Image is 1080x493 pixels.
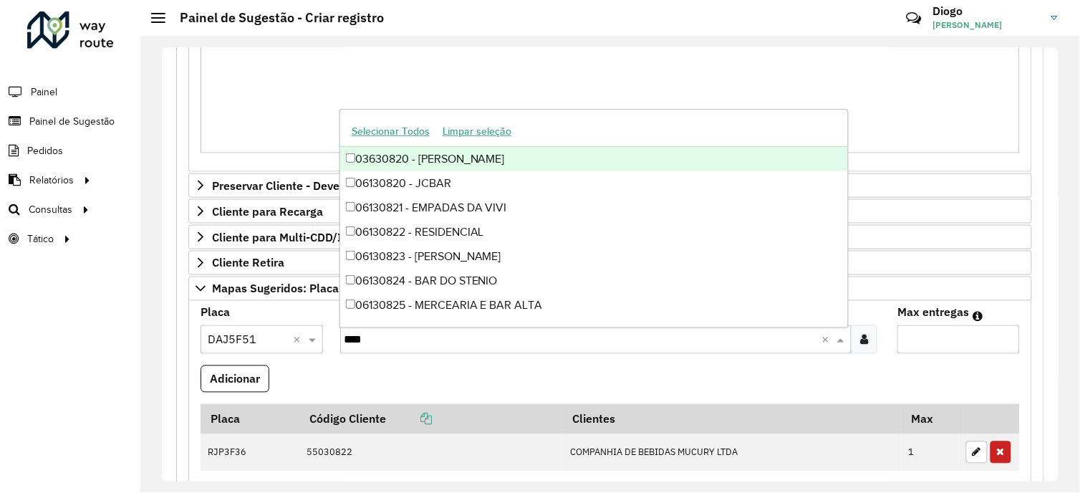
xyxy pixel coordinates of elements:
a: Preservar Cliente - Devem ficar no buffer, não roteirizar [188,173,1032,198]
td: RJP3F36 [201,434,299,472]
span: Cliente para Multi-CDD/Internalização [212,231,414,243]
div: 06130821 - EMPADAS DA VIVI [340,196,848,220]
ng-dropdown-panel: Options list [339,109,849,327]
span: Pedidos [27,143,63,158]
a: Cliente para Multi-CDD/Internalização [188,225,1032,249]
td: COMPANHIA DE BEBIDAS MUCURY LTDA [563,434,902,472]
span: Tático [27,231,54,247]
div: 03630820 - [PERSON_NAME] [340,147,848,171]
button: Limpar seleção [436,120,518,143]
a: Copiar [386,412,432,426]
a: Contato Rápido [899,3,930,34]
div: 06130826 - [PERSON_NAME] [340,317,848,342]
div: 06130822 - RESIDENCIAL [340,220,848,244]
h2: Painel de Sugestão - Criar registro [165,10,384,26]
span: Painel [31,85,57,100]
th: Max [902,404,959,434]
div: 06130824 - BAR DO STENIO [340,269,848,293]
button: Selecionar Todos [345,120,436,143]
a: Cliente Retira [188,251,1032,275]
td: 55030822 [299,434,563,472]
label: Max entregas [897,304,969,321]
a: Cliente para Recarga [188,199,1032,224]
th: Clientes [563,404,902,434]
div: 06130823 - [PERSON_NAME] [340,244,848,269]
em: Máximo de clientes que serão colocados na mesma rota com os clientes informados [973,311,983,322]
span: Relatórios [29,173,74,188]
span: Cliente Retira [212,257,284,269]
button: Adicionar [201,365,269,393]
span: [PERSON_NAME] [933,19,1041,32]
span: Mapas Sugeridos: Placa-Cliente [212,283,380,295]
span: Clear all [821,331,834,348]
h3: Diogo [933,4,1041,18]
span: Clear all [293,331,305,348]
div: 06130825 - MERCEARIA E BAR ALTA [340,293,848,317]
th: Placa [201,404,299,434]
th: Código Cliente [299,404,563,434]
span: Painel de Sugestão [29,114,115,129]
a: Mapas Sugeridos: Placa-Cliente [188,277,1032,301]
span: Cliente para Recarga [212,206,323,217]
label: Placa [201,304,230,321]
span: Consultas [29,202,72,217]
div: 06130820 - JCBAR [340,171,848,196]
td: 1 [902,434,959,472]
span: Preservar Cliente - Devem ficar no buffer, não roteirizar [212,180,503,191]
